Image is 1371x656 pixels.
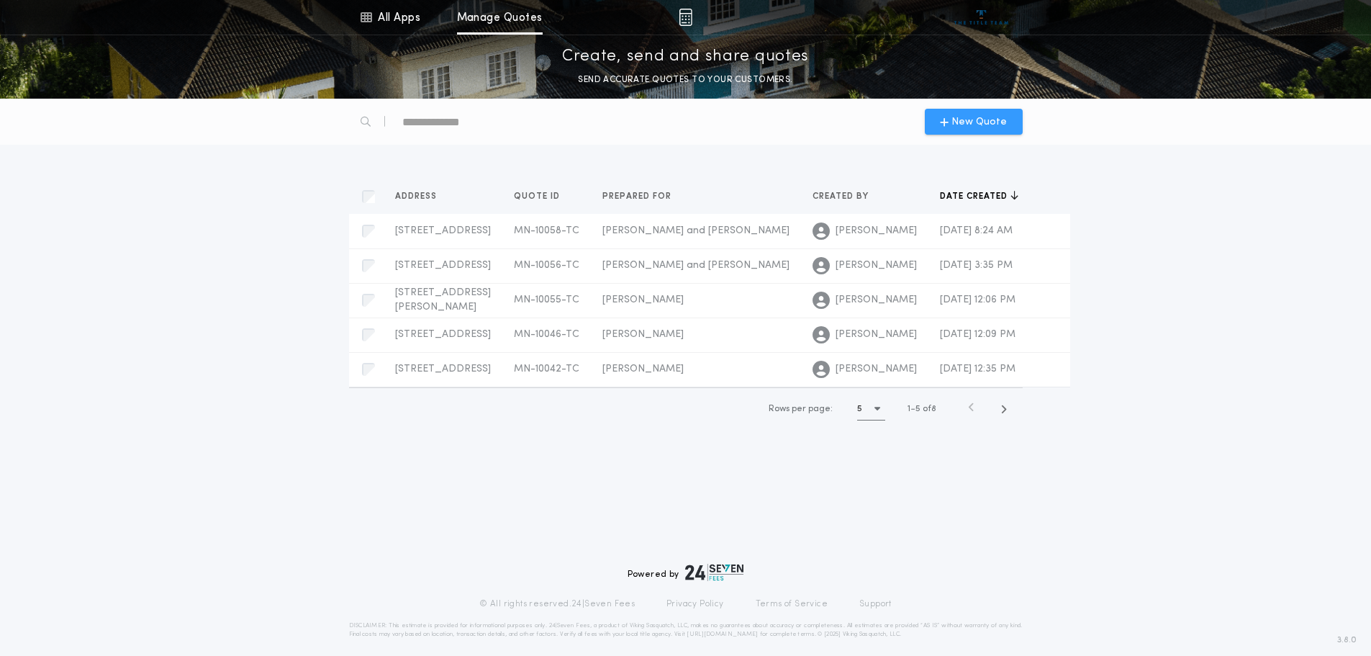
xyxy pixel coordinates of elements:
span: [STREET_ADDRESS] [395,225,491,236]
span: [PERSON_NAME] [836,259,917,273]
span: [PERSON_NAME] and [PERSON_NAME] [602,225,789,236]
span: 3.8.0 [1337,634,1357,647]
button: Date created [940,189,1018,204]
a: [URL][DOMAIN_NAME] [687,632,758,637]
span: [PERSON_NAME] [836,293,917,307]
span: [DATE] 8:24 AM [940,225,1013,236]
span: of 8 [923,403,936,415]
span: [STREET_ADDRESS] [395,329,491,340]
button: Created by [813,189,879,204]
span: Prepared for [602,191,674,202]
img: img [679,9,692,26]
p: © All rights reserved. 24|Seven Fees [479,598,635,610]
span: [PERSON_NAME] [602,364,684,374]
p: Create, send and share quotes [562,45,809,68]
span: 5 [915,405,920,413]
span: [DATE] 3:35 PM [940,260,1013,271]
span: New Quote [951,114,1007,130]
span: [STREET_ADDRESS][PERSON_NAME] [395,287,491,313]
button: Quote ID [514,189,571,204]
span: MN-10055-TC [514,295,579,305]
button: Address [395,189,448,204]
span: [PERSON_NAME] and [PERSON_NAME] [602,260,789,271]
span: [STREET_ADDRESS] [395,364,491,374]
h1: 5 [857,402,862,416]
span: MN-10042-TC [514,364,579,374]
p: SEND ACCURATE QUOTES TO YOUR CUSTOMERS. [578,73,792,87]
span: MN-10058-TC [514,225,579,236]
span: 1 [908,405,910,413]
span: MN-10056-TC [514,260,579,271]
p: DISCLAIMER: This estimate is provided for informational purposes only. 24|Seven Fees, a product o... [349,621,1023,639]
span: [PERSON_NAME] [836,362,917,377]
span: Address [395,191,440,202]
span: [STREET_ADDRESS] [395,260,491,271]
a: Terms of Service [756,598,828,610]
span: [DATE] 12:35 PM [940,364,1015,374]
span: [PERSON_NAME] [602,295,684,305]
span: Created by [813,191,872,202]
span: MN-10046-TC [514,329,579,340]
span: [PERSON_NAME] [836,224,917,238]
button: 5 [857,397,885,421]
img: vs-icon [954,10,1008,24]
span: [PERSON_NAME] [602,329,684,340]
button: New Quote [925,109,1023,135]
a: Privacy Policy [666,598,724,610]
img: logo [685,564,744,581]
span: Date created [940,191,1010,202]
span: Rows per page: [769,405,833,413]
span: Quote ID [514,191,563,202]
div: Powered by [628,564,744,581]
span: [PERSON_NAME] [836,328,917,342]
span: [DATE] 12:09 PM [940,329,1015,340]
a: Support [859,598,892,610]
span: [DATE] 12:06 PM [940,295,1015,305]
